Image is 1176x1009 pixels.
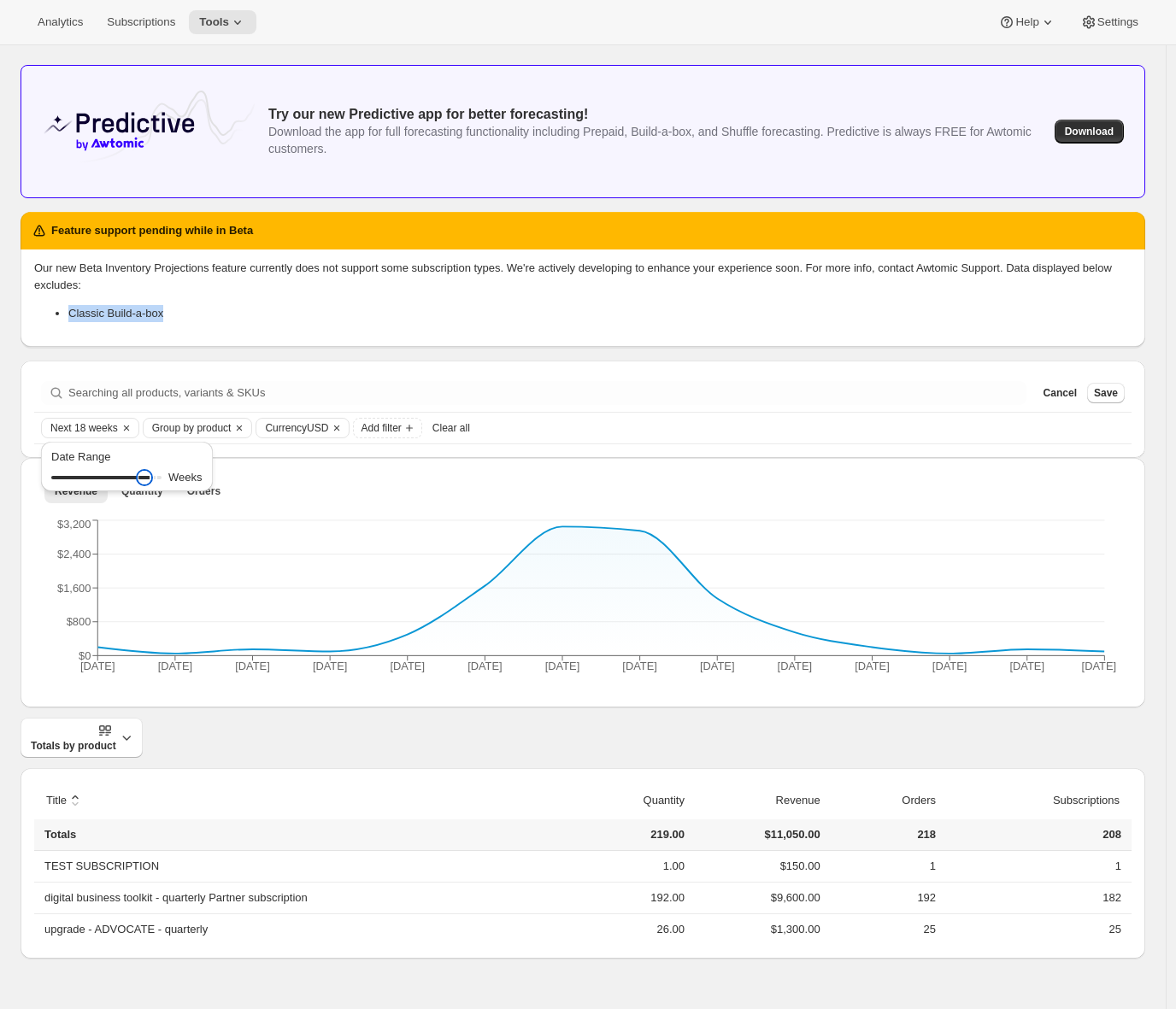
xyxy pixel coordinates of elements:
tspan: [DATE] [856,660,891,673]
button: Quantity [624,784,687,817]
span: Totals by product [31,723,116,753]
tspan: [DATE] [623,660,658,673]
button: Analytics [27,10,93,34]
tspan: $800 [67,616,91,629]
tspan: [DATE] [779,660,814,673]
tspan: [DATE] [80,660,115,673]
tspan: $3,200 [57,518,91,531]
span: Date Range [51,450,110,463]
span: Settings [1097,15,1138,29]
button: Orders [882,784,938,817]
span: Currency USD [265,421,328,435]
td: 192 [826,882,941,913]
td: 1 [941,851,1132,882]
button: Settings [1070,10,1149,34]
td: 26.00 [560,913,690,945]
button: Subscriptions [1033,784,1122,817]
td: 192.00 [560,882,690,913]
span: Clear all [432,421,470,435]
button: Save [1087,383,1125,403]
td: 1 [826,851,941,882]
div: Download the app for full forecasting functionality including Prepaid, Build-a-box, and Shuffle f... [268,123,1041,157]
td: $9,600.00 [690,882,826,913]
span: Analytics [38,15,83,29]
th: TEST SUBSCRIPTION [34,851,560,882]
button: Next 18 weeks [42,419,118,437]
td: $1,300.00 [690,913,826,945]
p: Weeks [168,469,203,486]
tspan: [DATE] [1011,660,1046,673]
td: 25 [941,913,1132,945]
span: Group by product [152,421,232,435]
button: Download [1055,120,1124,144]
tspan: [DATE] [468,660,503,673]
button: sort descending byTitle [44,784,86,817]
td: 208 [941,819,1132,851]
button: Clear all [426,418,477,438]
span: Add filter [361,421,401,435]
span: Next 18 weeks [50,421,118,435]
tspan: [DATE] [1083,660,1118,673]
td: $11,050.00 [690,819,826,851]
span: Subscriptions [107,15,175,29]
button: Clear [231,419,248,437]
button: Subscriptions [97,10,185,34]
li: Classic Build-a-box [68,305,1132,322]
span: Help [1015,15,1038,29]
button: Clear [328,419,345,437]
tspan: [DATE] [391,660,426,673]
button: Help [988,10,1066,34]
input: Searching all products, variants & SKUs [68,381,1026,405]
span: Save [1094,386,1118,400]
button: Add filter [353,418,421,438]
th: Totals [34,819,560,851]
td: 218 [826,819,941,851]
span: Tools [199,15,229,29]
tspan: [DATE] [313,660,348,673]
tspan: [DATE] [701,660,736,673]
tspan: $1,600 [57,582,91,595]
tspan: [DATE] [158,660,193,673]
tspan: [DATE] [933,660,968,673]
span: Cancel [1044,386,1077,400]
td: 219.00 [560,819,690,851]
td: $150.00 [690,851,826,882]
th: upgrade - ADVOCATE - quarterly [34,913,560,945]
button: Revenue [756,784,823,817]
div: Revenue [34,509,1132,694]
tspan: $2,400 [57,548,91,560]
tspan: $0 [79,649,91,662]
span: Try our new Predictive app for better forecasting! [268,107,588,121]
td: 182 [941,882,1132,913]
button: Currency ,USD [256,419,328,437]
button: Totals by product [21,718,143,758]
th: digital business toolkit - quarterly Partner subscription [34,882,560,913]
button: Cancel [1037,383,1084,403]
h2: Feature support pending while in Beta [51,222,253,239]
button: Clear [118,419,135,437]
span: Download [1065,125,1114,138]
tspan: [DATE] [236,660,271,673]
button: Tools [189,10,256,34]
td: 25 [826,913,941,945]
div: Our new Beta Inventory Projections feature currently does not support some subscription types. We... [34,260,1132,322]
button: Group by product [144,419,232,437]
tspan: [DATE] [546,660,581,673]
td: 1.00 [560,851,690,882]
